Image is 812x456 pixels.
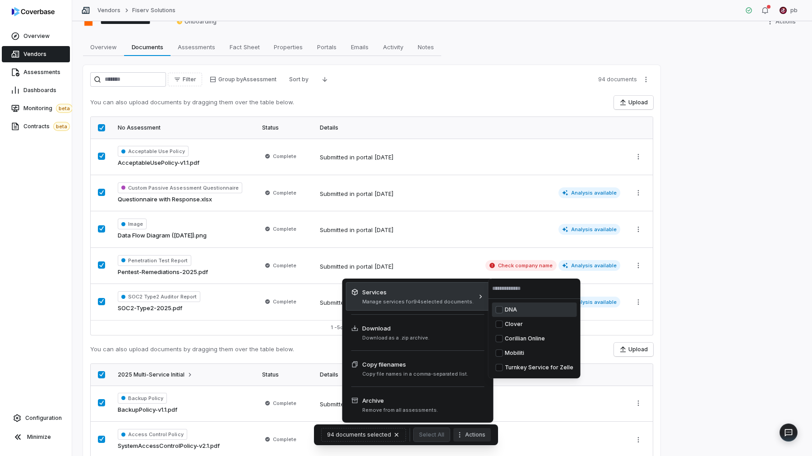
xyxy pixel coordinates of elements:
[362,335,429,341] span: Download as a .zip archive.
[362,298,474,305] span: Manage services for 94 selected document s .
[362,396,438,405] span: Archive
[327,431,391,438] span: 94 documents selected
[362,324,429,333] span: Download
[505,306,517,313] span: DNA
[505,364,573,371] span: Turnkey Service for Zelle
[362,371,468,377] span: Copy file names in a comma-separated list.
[505,349,524,357] span: Mobiliti
[489,299,581,378] div: Suggestions
[453,428,491,442] button: More actions
[362,360,468,369] span: Copy file names
[505,335,545,342] span: Corillian Online
[362,407,438,414] span: Remove from all assessments.
[342,279,494,423] div: More actions
[362,288,474,297] span: Services
[505,321,523,328] span: Clover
